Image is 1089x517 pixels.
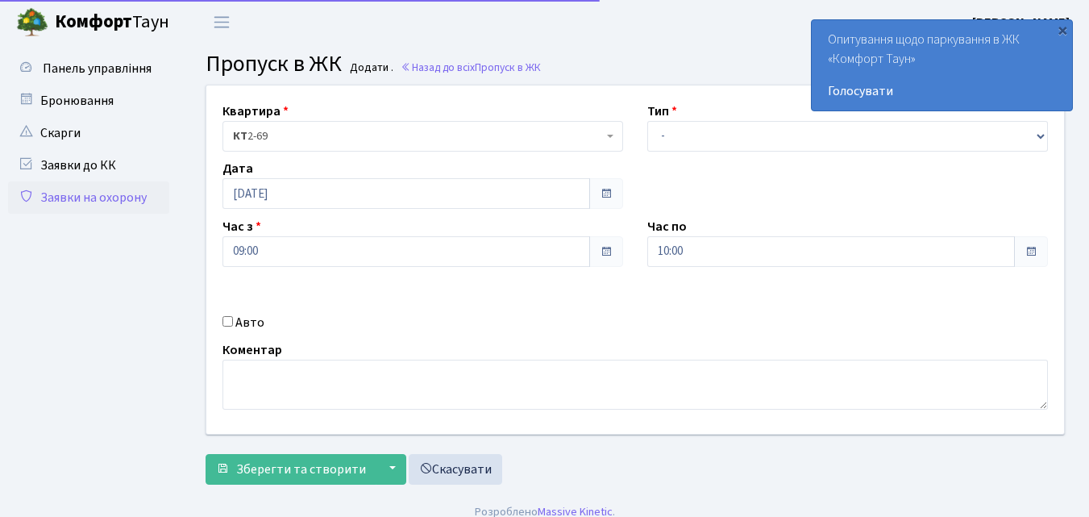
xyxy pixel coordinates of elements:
b: КТ [233,128,247,144]
div: Опитування щодо паркування в ЖК «Комфорт Таун» [812,20,1072,110]
label: Дата [222,159,253,178]
div: × [1054,22,1070,38]
a: Панель управління [8,52,169,85]
button: Зберегти та створити [206,454,376,485]
button: Переключити навігацію [202,9,242,35]
label: Тип [647,102,677,121]
img: logo.png [16,6,48,39]
a: Скарги [8,117,169,149]
b: [PERSON_NAME] [972,14,1070,31]
label: Авто [235,313,264,332]
span: Зберегти та створити [236,461,366,478]
span: Панель управління [43,60,152,77]
a: [PERSON_NAME] [972,13,1070,32]
a: Голосувати [828,81,1056,101]
small: Додати . [347,61,393,75]
label: Коментар [222,340,282,360]
span: <b>КТ</b>&nbsp;&nbsp;&nbsp;&nbsp;2-69 [222,121,623,152]
a: Бронювання [8,85,169,117]
label: Час з [222,217,261,236]
b: Комфорт [55,9,132,35]
a: Заявки до КК [8,149,169,181]
span: Пропуск в ЖК [475,60,541,75]
label: Час по [647,217,687,236]
span: Пропуск в ЖК [206,48,342,80]
a: Заявки на охорону [8,181,169,214]
a: Скасувати [409,454,502,485]
span: Таун [55,9,169,36]
label: Квартира [222,102,289,121]
a: Назад до всіхПропуск в ЖК [401,60,541,75]
span: <b>КТ</b>&nbsp;&nbsp;&nbsp;&nbsp;2-69 [233,128,603,144]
